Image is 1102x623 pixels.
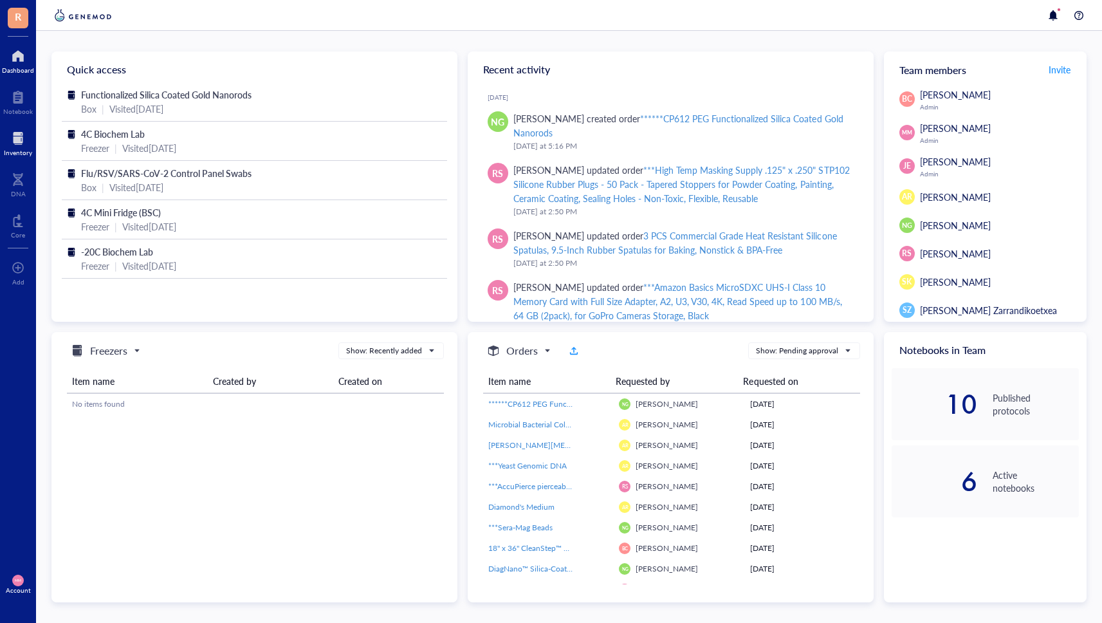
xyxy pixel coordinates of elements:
div: Account [6,586,31,594]
span: ***Cam levers with quick lock [488,584,588,595]
div: | [115,219,117,234]
div: [DATE] [750,398,855,410]
span: RS [622,483,628,490]
span: NG [621,566,628,572]
span: BC [621,545,628,551]
a: ***Yeast Genomic DNA [488,460,609,472]
span: RS [492,283,503,297]
th: Item name [67,369,208,393]
span: [PERSON_NAME] [636,481,698,492]
div: [DATE] [488,93,863,101]
th: Requested on [738,369,850,393]
span: MM [902,129,912,137]
div: [DATE] [750,440,855,451]
div: [DATE] [750,481,855,492]
span: [PERSON_NAME] Zarrandikoetxea [920,304,1057,317]
span: AR [902,191,912,203]
div: [DATE] at 2:50 PM [513,205,853,218]
div: [DATE] [750,584,855,595]
span: SK [902,276,912,288]
div: Box [81,180,96,194]
span: Functionalized Silica Coated Gold Nanorods [81,88,252,101]
a: Invite [1048,59,1071,80]
h5: Freezers [90,343,127,358]
span: AR [621,504,628,510]
div: [PERSON_NAME] updated order [513,280,853,322]
div: [DATE] [750,563,855,575]
span: ******CP612 PEG Functionalized Silica Coated Gold Nanorods [488,398,700,409]
span: R [15,8,21,24]
div: Show: Recently added [346,345,422,357]
span: MM [15,579,21,582]
img: genemod-logo [51,8,115,23]
div: [DATE] [750,419,855,431]
div: 3 PCS Commercial Grade Heat Resistant Silicone Spatulas, 9.5-Inch Rubber Spatulas for Baking, Non... [513,229,837,256]
div: Admin [920,103,1079,111]
div: Visited [DATE] [109,180,163,194]
div: Freezer [81,141,109,155]
div: 6 [892,471,978,492]
th: Created by [208,369,333,393]
div: Visited [DATE] [109,102,163,116]
span: NG [621,525,628,530]
span: RS [492,232,503,246]
span: [PERSON_NAME] [920,275,991,288]
span: ***Sera-Mag Beads [488,522,553,533]
div: [PERSON_NAME] updated order [513,163,853,205]
div: Visited [DATE] [122,141,176,155]
div: Admin [920,170,1079,178]
span: [PERSON_NAME] [636,543,698,553]
a: Dashboard [2,46,34,74]
div: [PERSON_NAME] created order [513,111,853,140]
span: [PERSON_NAME] [920,88,991,101]
span: AR [621,442,628,448]
span: RS [492,166,503,180]
a: [PERSON_NAME][MEDICAL_DATA] (SabDex) Agar, [PERSON_NAME] [488,440,609,451]
div: 10 [892,394,978,414]
span: [PERSON_NAME] [636,398,698,409]
span: [PERSON_NAME] [920,122,991,135]
span: SZ [903,304,912,316]
span: ***AccuPierce pierceable foil lidding [488,481,610,492]
div: Freezer [81,259,109,273]
a: Microbial Bacterial Colony Counter [488,419,609,431]
span: DiagNano™ Silica-Coated PEGylated Gold Nanorods, 10 nm, Absorption Max 850 nm, 10 nm Silica Shell [488,563,843,574]
span: RS [902,248,912,259]
span: [PERSON_NAME] [636,419,698,430]
div: [DATE] at 5:16 PM [513,140,853,153]
div: Notebook [3,107,33,115]
div: Visited [DATE] [122,219,176,234]
th: Created on [333,369,444,393]
div: ***High Temp Masking Supply .125" x .250" STP102 Silicone Rubber Plugs - 50 Pack - Tapered Stoppe... [513,163,850,205]
span: 18" x 36" CleanStep™ Adhesive Mat, Blue AMA183681B [488,543,681,553]
div: Published protocols [993,391,1079,417]
div: Freezer [81,219,109,234]
div: Admin [920,136,1079,144]
div: [DATE] [750,501,855,513]
div: Team members [884,51,1087,88]
div: Dashboard [2,66,34,74]
span: [PERSON_NAME] [920,247,991,260]
div: No items found [72,398,439,410]
span: Invite [1049,63,1070,76]
a: NG[PERSON_NAME] created order******CP612 PEG Functionalized Silica Coated Gold Nanorods[DATE] at ... [478,106,863,158]
div: Box [81,102,96,116]
th: Requested by [611,369,738,393]
a: Core [11,210,25,239]
span: Microbial Bacterial Colony Counter [488,419,608,430]
div: Active notebooks [993,469,1079,494]
span: -20C Biochem Lab [81,245,153,258]
span: Diamond's Medium [488,501,555,512]
a: ***AccuPierce pierceable foil lidding [488,481,609,492]
span: ***Yeast Genomic DNA [488,460,567,471]
div: | [115,259,117,273]
div: | [102,102,104,116]
a: RS[PERSON_NAME] updated order***High Temp Masking Supply .125" x .250" STP102 Silicone Rubber Plu... [478,158,863,223]
span: [PERSON_NAME][MEDICAL_DATA] (SabDex) Agar, [PERSON_NAME] [488,440,728,451]
div: Visited [DATE] [122,259,176,273]
div: [DATE] at 2:50 PM [513,257,853,270]
span: [PERSON_NAME] [920,191,991,203]
span: BC [902,93,912,105]
div: ******CP612 PEG Functionalized Silica Coated Gold Nanorods [513,112,843,139]
span: [PERSON_NAME] [636,460,698,471]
